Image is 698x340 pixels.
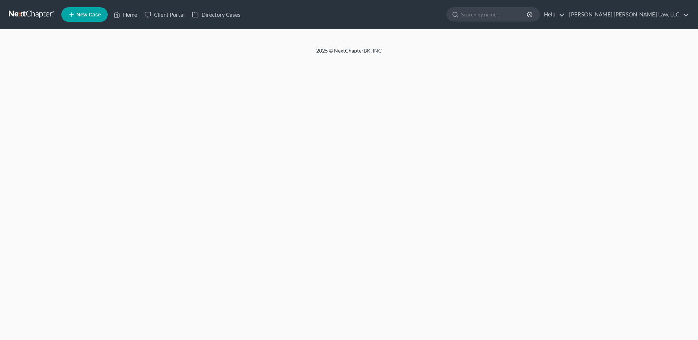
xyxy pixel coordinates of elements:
[461,8,528,21] input: Search by name...
[141,8,188,21] a: Client Portal
[76,12,101,18] span: New Case
[188,8,244,21] a: Directory Cases
[110,8,141,21] a: Home
[565,8,689,21] a: [PERSON_NAME] [PERSON_NAME] Law, LLC
[540,8,565,21] a: Help
[141,47,557,60] div: 2025 © NextChapterBK, INC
